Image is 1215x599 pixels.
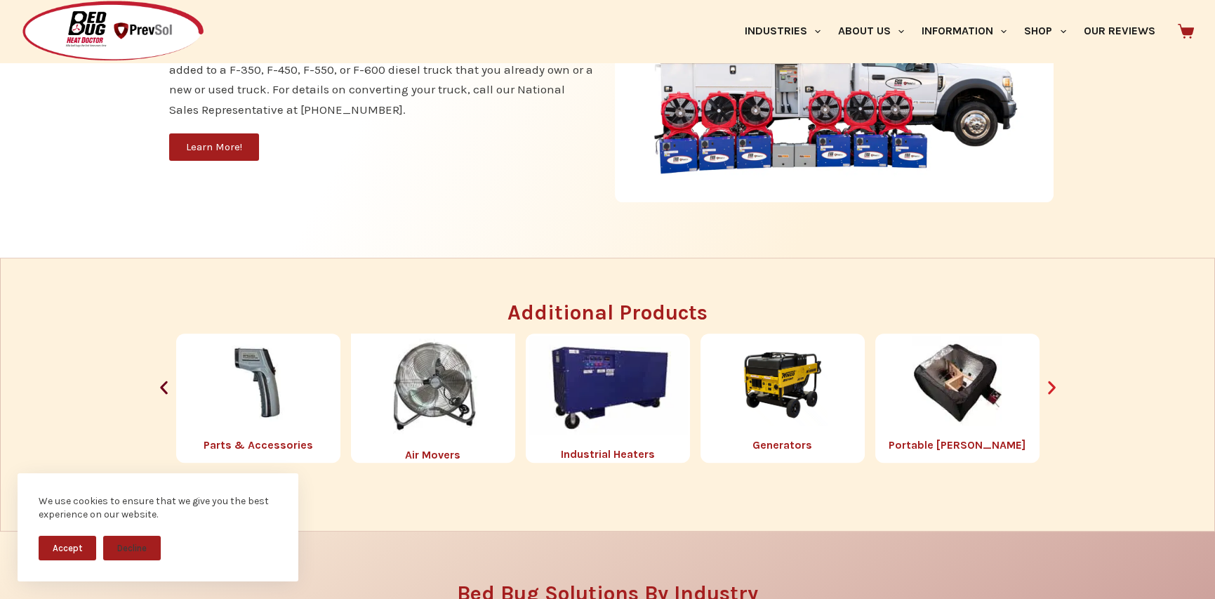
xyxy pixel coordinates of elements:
a: Generators [752,438,812,452]
button: Accept [39,536,96,560]
div: Next slide [1043,379,1061,397]
div: 2 / 8 [526,334,690,463]
button: Decline [103,536,161,560]
a: Learn More! [169,133,259,161]
a: Parts & Accessories [204,438,313,452]
div: We use cookies to ensure that we give you the best experience on our website. [39,494,277,522]
div: Carousel [176,334,1040,463]
div: 8 / 8 [176,334,340,463]
a: Air Movers [405,448,460,461]
div: 3 / 8 [701,334,865,463]
span: Learn More! [186,142,242,152]
h3: Additional Products [155,302,1061,323]
a: Portable [PERSON_NAME] [889,438,1025,452]
div: 1 / 8 [351,334,515,463]
a: Industrial Heaters [561,447,655,461]
div: Previous slide [155,379,173,397]
div: 4 / 8 [875,334,1040,463]
button: Open LiveChat chat widget [11,6,53,48]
